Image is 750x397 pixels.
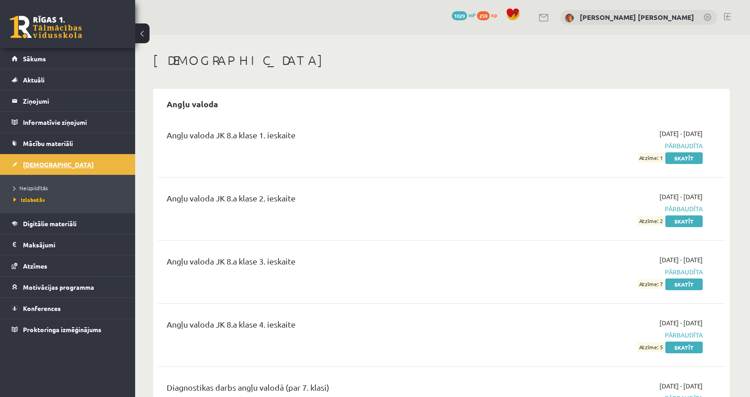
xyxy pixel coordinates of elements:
[665,342,703,353] a: Skatīt
[23,234,124,255] legend: Maksājumi
[533,267,703,277] span: Pārbaudīta
[153,53,730,68] h1: [DEMOGRAPHIC_DATA]
[23,283,94,291] span: Motivācijas programma
[12,69,124,90] a: Aktuāli
[12,91,124,111] a: Ziņojumi
[477,11,490,20] span: 259
[491,11,497,18] span: xp
[23,219,77,228] span: Digitālie materiāli
[638,342,664,352] span: Atzīme: 5
[158,93,227,114] h2: Angļu valoda
[14,184,126,192] a: Neizpildītās
[12,298,124,319] a: Konferences
[12,319,124,340] a: Proktoringa izmēģinājums
[10,16,82,38] a: Rīgas 1. Tālmācības vidusskola
[167,318,519,335] div: Angļu valoda JK 8.a klase 4. ieskaite
[638,153,664,163] span: Atzīme: 1
[477,11,501,18] a: 259 xp
[452,11,467,20] span: 1029
[167,255,519,272] div: Angļu valoda JK 8.a klase 3. ieskaite
[23,55,46,63] span: Sākums
[23,91,124,111] legend: Ziņojumi
[12,234,124,255] a: Maksājumi
[12,133,124,154] a: Mācību materiāli
[580,13,694,22] a: [PERSON_NAME] [PERSON_NAME]
[23,76,45,84] span: Aktuāli
[23,112,124,132] legend: Informatīvie ziņojumi
[468,11,476,18] span: mP
[12,256,124,276] a: Atzīmes
[533,204,703,214] span: Pārbaudīta
[167,129,519,146] div: Angļu valoda JK 8.a klase 1. ieskaite
[659,255,703,265] span: [DATE] - [DATE]
[23,325,101,333] span: Proktoringa izmēģinājums
[167,192,519,209] div: Angļu valoda JK 8.a klase 2. ieskaite
[659,381,703,391] span: [DATE] - [DATE]
[12,48,124,69] a: Sākums
[659,192,703,201] span: [DATE] - [DATE]
[23,139,73,147] span: Mācību materiāli
[12,277,124,297] a: Motivācijas programma
[659,129,703,138] span: [DATE] - [DATE]
[565,14,574,23] img: Kristiāns Aleksandrs Šramko
[533,141,703,151] span: Pārbaudīta
[665,278,703,290] a: Skatīt
[12,112,124,132] a: Informatīvie ziņojumi
[14,184,48,192] span: Neizpildītās
[12,154,124,175] a: [DEMOGRAPHIC_DATA]
[14,196,126,204] a: Izlabotās
[452,11,476,18] a: 1029 mP
[23,304,61,312] span: Konferences
[23,160,94,169] span: [DEMOGRAPHIC_DATA]
[659,318,703,328] span: [DATE] - [DATE]
[533,330,703,340] span: Pārbaudīta
[23,262,47,270] span: Atzīmes
[638,279,664,289] span: Atzīme: 7
[665,152,703,164] a: Skatīt
[665,215,703,227] a: Skatīt
[638,216,664,226] span: Atzīme: 2
[14,196,45,203] span: Izlabotās
[12,213,124,234] a: Digitālie materiāli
